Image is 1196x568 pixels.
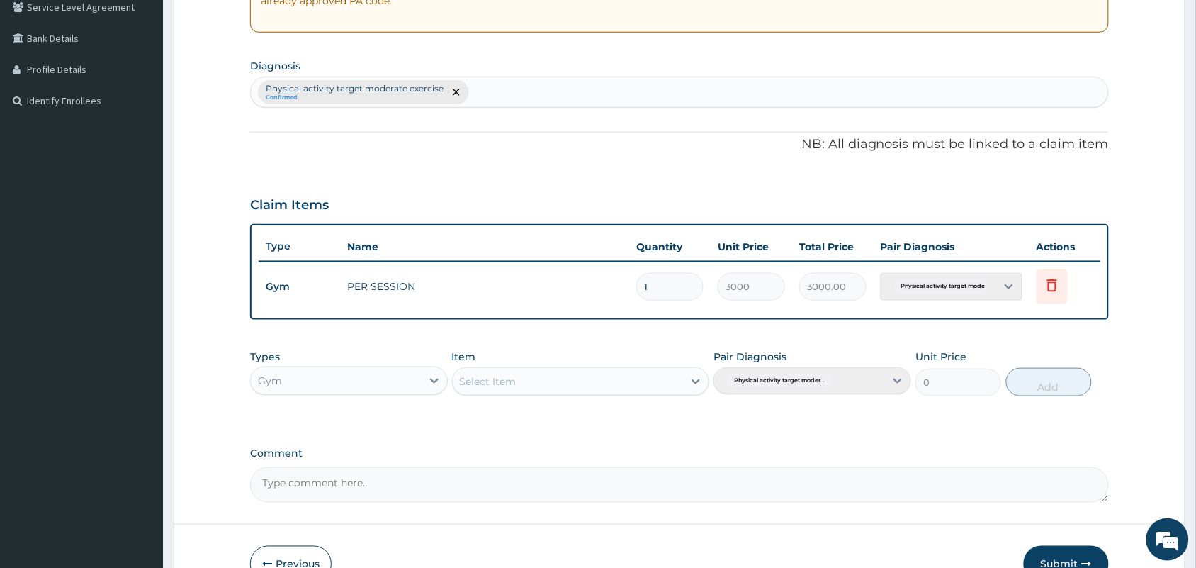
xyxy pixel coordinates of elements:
th: Type [259,233,340,260]
img: d_794563401_company_1708531726252_794563401 [26,71,57,106]
td: PER SESSION [340,272,629,301]
div: Minimize live chat window [232,7,266,41]
span: We're online! [82,179,196,322]
th: Unit Price [711,233,792,261]
th: Actions [1029,233,1100,261]
label: Comment [250,447,1109,460]
textarea: Type your message and hit 'Enter' [7,387,270,437]
td: Gym [259,274,340,300]
h3: Claim Items [250,198,329,213]
th: Quantity [629,233,711,261]
label: Types [250,351,280,363]
th: Name [340,233,629,261]
label: Item [452,350,476,364]
div: Gym [258,374,282,388]
p: NB: All diagnosis must be linked to a claim item [250,135,1109,154]
div: Chat with us now [74,79,238,98]
th: Pair Diagnosis [874,233,1029,261]
th: Total Price [792,233,874,261]
label: Diagnosis [250,59,300,73]
label: Unit Price [915,350,966,364]
div: Select Item [460,374,517,389]
label: Pair Diagnosis [713,350,786,364]
button: Add [1006,368,1092,396]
